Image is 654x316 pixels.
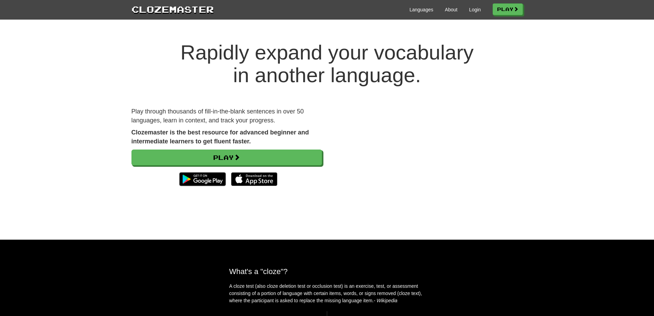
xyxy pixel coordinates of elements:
p: Play through thousands of fill-in-the-blank sentences in over 50 languages, learn in context, and... [131,107,322,125]
h2: What's a "cloze"? [229,267,425,276]
a: Clozemaster [131,3,214,15]
a: Login [469,6,481,13]
a: Play [131,150,322,165]
strong: Clozemaster is the best resource for advanced beginner and intermediate learners to get fluent fa... [131,129,309,145]
a: About [445,6,458,13]
img: Get it on Google Play [176,169,229,189]
a: Play [493,3,523,15]
a: Languages [410,6,433,13]
em: - Wikipedia [374,298,398,303]
p: A cloze test (also cloze deletion test or occlusion test) is an exercise, test, or assessment con... [229,283,425,304]
img: Download_on_the_App_Store_Badge_US-UK_135x40-25178aeef6eb6b83b96f5f2d004eda3bffbb37122de64afbaef7... [231,172,277,186]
